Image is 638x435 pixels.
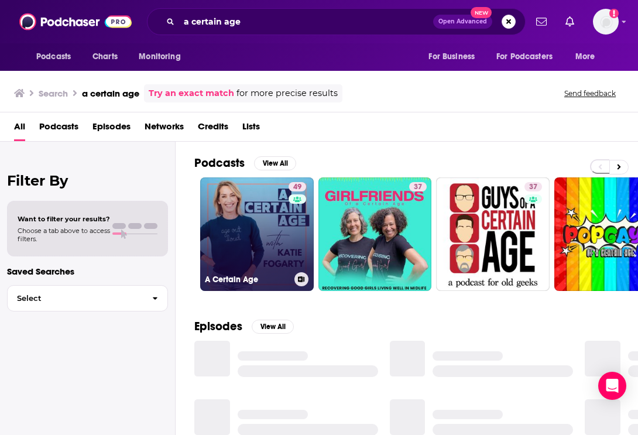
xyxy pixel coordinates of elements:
p: Saved Searches [7,266,168,277]
span: For Podcasters [496,49,553,65]
span: More [575,49,595,65]
h2: Episodes [194,319,242,334]
button: View All [252,320,294,334]
span: New [471,7,492,18]
span: Podcasts [36,49,71,65]
a: Show notifications dropdown [561,12,579,32]
button: open menu [131,46,195,68]
a: Try an exact match [149,87,234,100]
span: for more precise results [236,87,338,100]
span: Logged in as alignPR [593,9,619,35]
a: Lists [242,117,260,141]
input: Search podcasts, credits, & more... [179,12,433,31]
span: Open Advanced [438,19,487,25]
a: 37 [524,182,542,191]
img: Podchaser - Follow, Share and Rate Podcasts [19,11,132,33]
a: Podcasts [39,117,78,141]
span: 37 [529,181,537,193]
span: Choose a tab above to access filters. [18,227,110,243]
span: 49 [293,181,301,193]
button: Open AdvancedNew [433,15,492,29]
button: Select [7,285,168,311]
button: View All [254,156,296,170]
button: open menu [489,46,570,68]
a: Show notifications dropdown [531,12,551,32]
button: Show profile menu [593,9,619,35]
button: open menu [28,46,86,68]
a: Networks [145,117,184,141]
a: Episodes [92,117,131,141]
a: PodcastsView All [194,156,296,170]
h3: A Certain Age [205,275,290,285]
button: Send feedback [561,88,619,98]
h3: a certain age [82,88,139,99]
a: 37 [409,182,427,191]
a: 37 [436,177,550,291]
span: For Business [428,49,475,65]
h2: Podcasts [194,156,245,170]
img: User Profile [593,9,619,35]
div: Open Intercom Messenger [598,372,626,400]
svg: Add a profile image [609,9,619,18]
button: open menu [567,46,610,68]
span: Charts [92,49,118,65]
h3: Search [39,88,68,99]
h2: Filter By [7,172,168,189]
span: 37 [414,181,422,193]
a: 49A Certain Age [200,177,314,291]
a: 49 [289,182,306,191]
button: open menu [420,46,489,68]
span: Select [8,294,143,302]
a: All [14,117,25,141]
span: Monitoring [139,49,180,65]
span: Want to filter your results? [18,215,110,223]
a: 37 [318,177,432,291]
a: EpisodesView All [194,319,294,334]
a: Charts [85,46,125,68]
div: Search podcasts, credits, & more... [147,8,526,35]
a: Credits [198,117,228,141]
